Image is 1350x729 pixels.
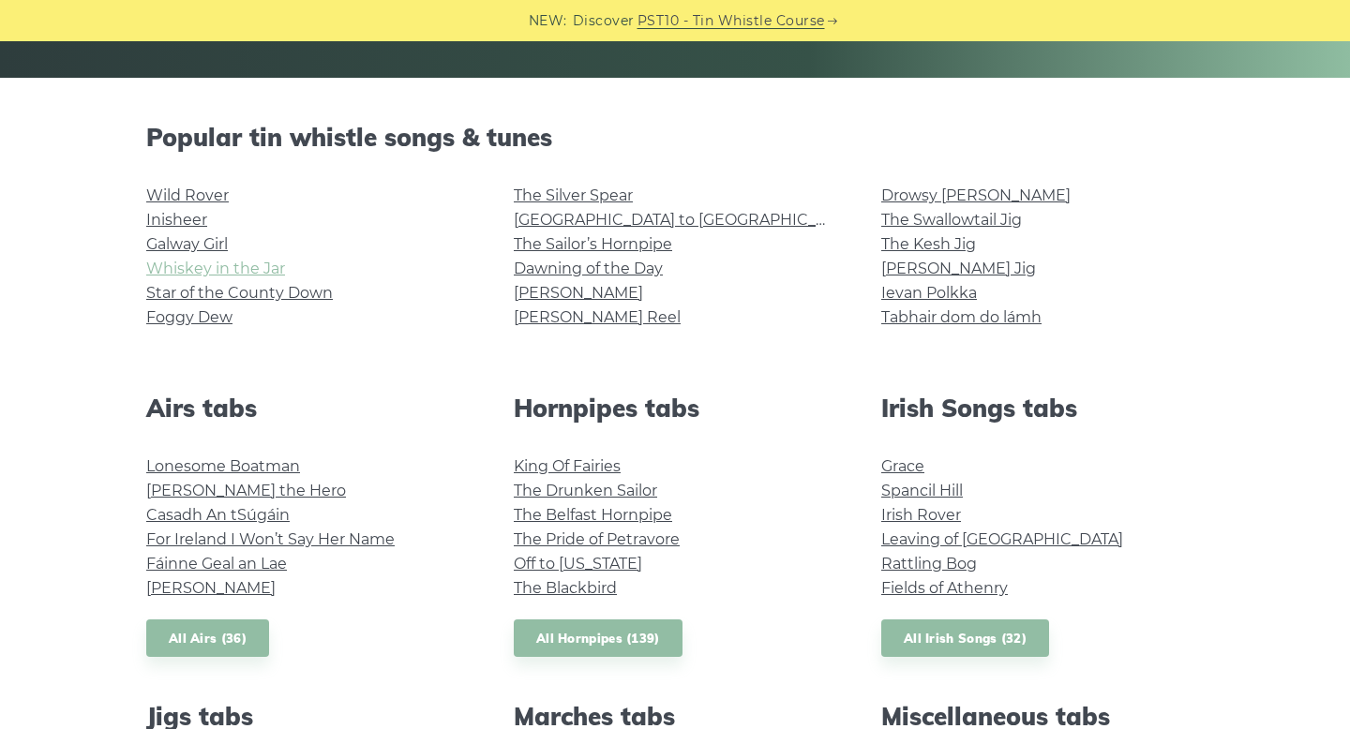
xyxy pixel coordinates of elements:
[146,530,395,548] a: For Ireland I Won’t Say Her Name
[514,457,621,475] a: King Of Fairies
[514,284,643,302] a: [PERSON_NAME]
[146,260,285,277] a: Whiskey in the Jar
[146,186,229,204] a: Wild Rover
[514,530,680,548] a: The Pride of Petravore
[146,308,232,326] a: Foggy Dew
[146,555,287,573] a: Fáinne Geal an Lae
[881,457,924,475] a: Grace
[881,260,1036,277] a: [PERSON_NAME] Jig
[146,123,1204,152] h2: Popular tin whistle songs & tunes
[881,619,1049,658] a: All Irish Songs (32)
[529,10,567,32] span: NEW:
[514,186,633,204] a: The Silver Spear
[514,260,663,277] a: Dawning of the Day
[881,284,977,302] a: Ievan Polkka
[146,235,228,253] a: Galway Girl
[881,579,1008,597] a: Fields of Athenry
[146,211,207,229] a: Inisheer
[881,530,1123,548] a: Leaving of [GEOGRAPHIC_DATA]
[146,284,333,302] a: Star of the County Down
[881,235,976,253] a: The Kesh Jig
[514,235,672,253] a: The Sailor’s Hornpipe
[881,394,1204,423] h2: Irish Songs tabs
[514,506,672,524] a: The Belfast Hornpipe
[514,308,681,326] a: [PERSON_NAME] Reel
[881,555,977,573] a: Rattling Bog
[514,619,682,658] a: All Hornpipes (139)
[514,482,657,499] a: The Drunken Sailor
[514,579,617,597] a: The Blackbird
[146,482,346,499] a: [PERSON_NAME] the Hero
[514,555,642,573] a: Off to [US_STATE]
[146,506,290,524] a: Casadh An tSúgáin
[573,10,635,32] span: Discover
[146,579,276,597] a: [PERSON_NAME]
[637,10,825,32] a: PST10 - Tin Whistle Course
[514,211,860,229] a: [GEOGRAPHIC_DATA] to [GEOGRAPHIC_DATA]
[146,619,269,658] a: All Airs (36)
[881,482,963,499] a: Spancil Hill
[146,457,300,475] a: Lonesome Boatman
[881,211,1022,229] a: The Swallowtail Jig
[146,394,469,423] h2: Airs tabs
[881,308,1042,326] a: Tabhair dom do lámh
[881,506,961,524] a: Irish Rover
[514,394,836,423] h2: Hornpipes tabs
[881,186,1071,204] a: Drowsy [PERSON_NAME]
